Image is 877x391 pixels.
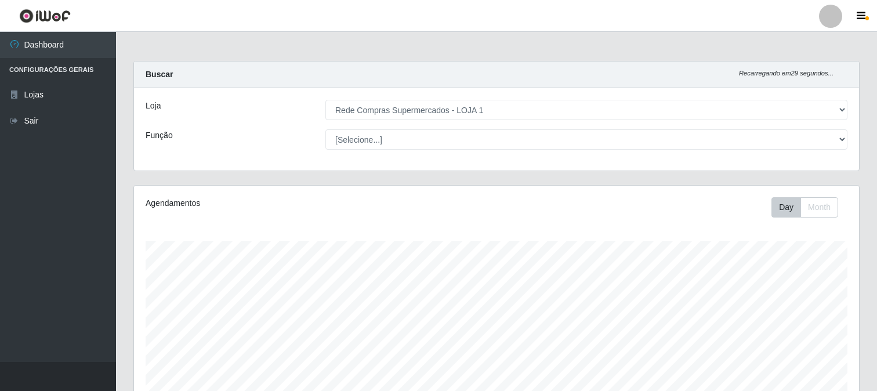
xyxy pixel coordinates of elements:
button: Day [771,197,801,218]
div: Agendamentos [146,197,428,209]
div: Toolbar with button groups [771,197,847,218]
label: Função [146,129,173,142]
div: First group [771,197,838,218]
strong: Buscar [146,70,173,79]
img: CoreUI Logo [19,9,71,23]
button: Month [800,197,838,218]
label: Loja [146,100,161,112]
i: Recarregando em 29 segundos... [739,70,833,77]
